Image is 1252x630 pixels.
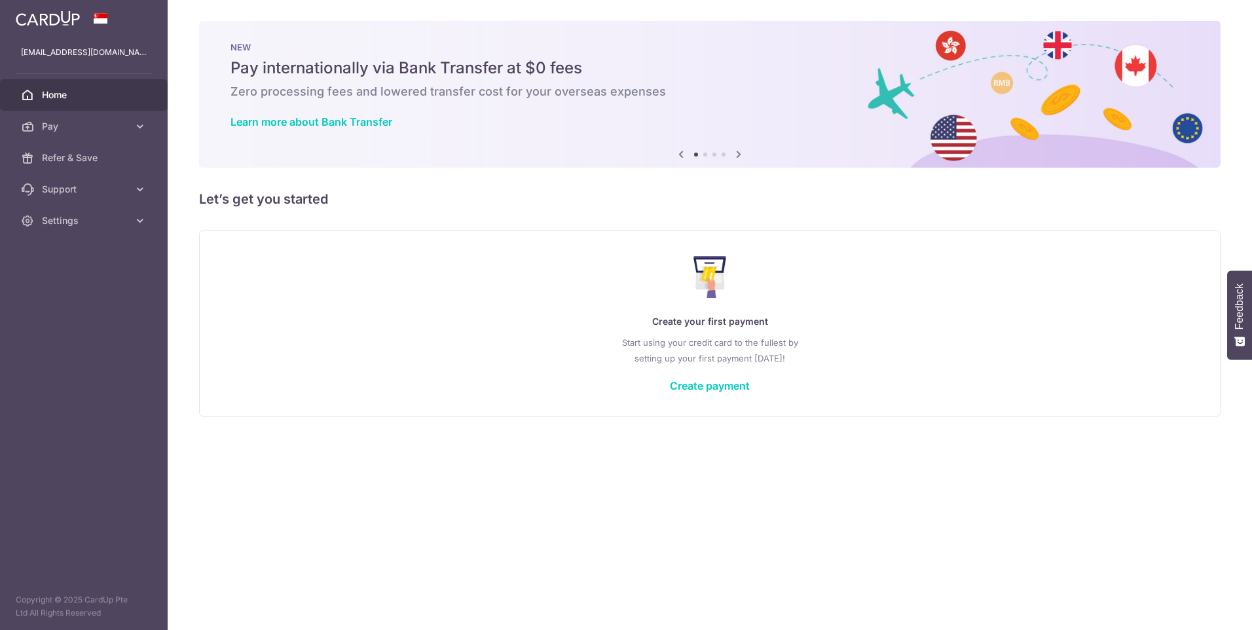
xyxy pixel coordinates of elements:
[1234,284,1245,329] span: Feedback
[230,58,1189,79] h5: Pay internationally via Bank Transfer at $0 fees
[230,84,1189,100] h6: Zero processing fees and lowered transfer cost for your overseas expenses
[42,183,128,196] span: Support
[1227,270,1252,360] button: Feedback - Show survey
[42,151,128,164] span: Refer & Save
[16,10,80,26] img: CardUp
[42,120,128,133] span: Pay
[226,314,1194,329] p: Create your first payment
[199,189,1221,210] h5: Let’s get you started
[42,214,128,227] span: Settings
[199,21,1221,168] img: Bank transfer banner
[693,256,727,298] img: Make Payment
[670,379,750,392] a: Create payment
[230,115,392,128] a: Learn more about Bank Transfer
[21,46,147,59] p: [EMAIL_ADDRESS][DOMAIN_NAME]
[42,88,128,102] span: Home
[226,335,1194,366] p: Start using your credit card to the fullest by setting up your first payment [DATE]!
[230,42,1189,52] p: NEW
